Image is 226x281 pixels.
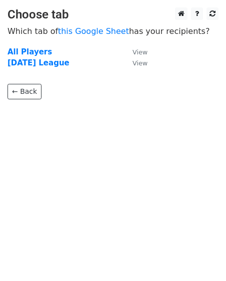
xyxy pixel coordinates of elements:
[7,58,69,67] a: [DATE] League
[7,7,218,22] h3: Choose tab
[7,47,52,56] a: All Players
[132,59,147,67] small: View
[132,48,147,56] small: View
[58,26,129,36] a: this Google Sheet
[7,26,218,36] p: Which tab of has your recipients?
[122,47,147,56] a: View
[7,84,41,99] a: ← Back
[122,58,147,67] a: View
